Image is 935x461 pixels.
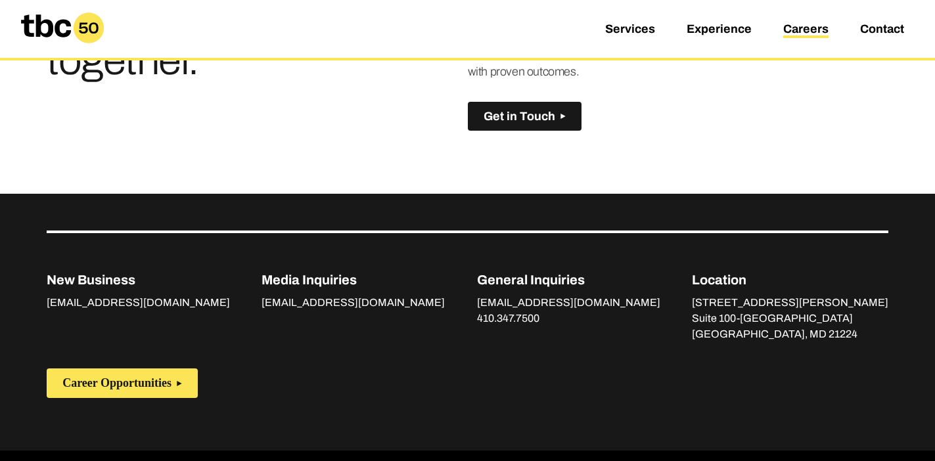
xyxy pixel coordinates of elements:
[262,270,445,290] p: Media Inquiries
[692,311,888,326] p: Suite 100-[GEOGRAPHIC_DATA]
[262,297,445,311] a: [EMAIL_ADDRESS][DOMAIN_NAME]
[692,270,888,290] p: Location
[605,22,655,38] a: Services
[687,22,752,38] a: Experience
[477,270,660,290] p: General Inquiries
[62,376,171,390] span: Career Opportunities
[47,3,327,79] h3: Let’s work together.
[477,297,660,311] a: [EMAIL_ADDRESS][DOMAIN_NAME]
[484,110,555,123] span: Get in Touch
[692,295,888,311] p: [STREET_ADDRESS][PERSON_NAME]
[477,313,539,327] a: 410.347.7500
[47,297,230,311] a: [EMAIL_ADDRESS][DOMAIN_NAME]
[860,22,904,38] a: Contact
[11,38,114,52] a: Home
[468,102,582,131] button: Get in Touch
[47,368,198,398] button: Career Opportunities
[47,270,230,290] p: New Business
[692,326,888,342] p: [GEOGRAPHIC_DATA], MD 21224
[783,22,829,38] a: Careers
